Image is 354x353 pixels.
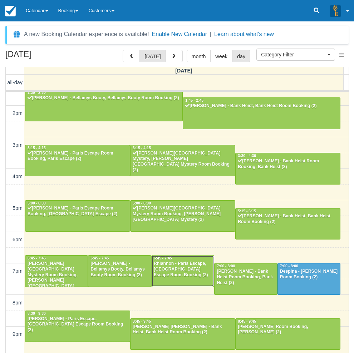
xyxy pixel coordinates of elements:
[130,318,235,350] a: 8:45 - 9:45[PERSON_NAME] [PERSON_NAME] - Bank Heist, Bank Heist Room Booking (2)
[28,201,46,205] span: 5:00 - 6:00
[153,261,212,278] div: Rhiannon - Paris Escape, [GEOGRAPHIC_DATA] Escape Room Booking (2)
[25,255,88,287] a: 6:45 - 7:45[PERSON_NAME][GEOGRAPHIC_DATA] Mystery Room Booking, [PERSON_NAME][GEOGRAPHIC_DATA] My...
[13,331,23,337] span: 9pm
[8,80,23,85] span: all-day
[237,158,338,170] div: [PERSON_NAME] - Bank Heist Room Booking, Bank Heist (2)
[90,261,149,278] div: [PERSON_NAME] - Bellamys Booty, Bellamys Booty Room Booking (2)
[330,5,341,16] img: A3
[187,50,211,62] button: month
[277,263,340,294] a: 7:00 - 8:00Despina - [PERSON_NAME] Room Booking (2)
[261,51,326,58] span: Category Filter
[27,206,128,217] div: [PERSON_NAME] - Paris Escape Room Booking, [GEOGRAPHIC_DATA] Escape (2)
[28,91,46,95] span: 1:30 - 2:30
[5,50,96,63] h2: [DATE]
[151,255,214,287] a: 6:45 - 7:45Rhiannon - Paris Escape, [GEOGRAPHIC_DATA] Escape Room Booking (2)
[154,256,172,260] span: 6:45 - 7:45
[130,200,235,232] a: 5:00 - 6:00[PERSON_NAME][GEOGRAPHIC_DATA] Mystery Room Booking, [PERSON_NAME][GEOGRAPHIC_DATA] My...
[235,318,340,350] a: 8:45 - 9:45[PERSON_NAME] Room Booking, [PERSON_NAME] (2)
[210,31,211,37] span: |
[132,151,233,173] div: [PERSON_NAME][GEOGRAPHIC_DATA] Mystery, [PERSON_NAME][GEOGRAPHIC_DATA] Mystery Room Booking (2)
[13,173,23,179] span: 4pm
[13,237,23,242] span: 6pm
[5,6,16,16] img: checkfront-main-nav-mini-logo.png
[13,142,23,148] span: 3pm
[216,269,275,286] div: [PERSON_NAME] - Bank Heist Room Booking, Bank Heist (2)
[280,269,338,280] div: Despina - [PERSON_NAME] Room Booking (2)
[90,256,109,260] span: 6:45 - 7:45
[13,110,23,116] span: 2pm
[139,50,166,62] button: [DATE]
[256,49,335,61] button: Category Filter
[132,206,233,223] div: [PERSON_NAME][GEOGRAPHIC_DATA] Mystery Room Booking, [PERSON_NAME][GEOGRAPHIC_DATA] Mystery (2)
[27,261,86,295] div: [PERSON_NAME][GEOGRAPHIC_DATA] Mystery Room Booking, [PERSON_NAME][GEOGRAPHIC_DATA] Mystery (2)
[13,300,23,306] span: 8pm
[214,31,274,37] a: Learn about what's new
[132,324,233,336] div: [PERSON_NAME] [PERSON_NAME] - Bank Heist, Bank Heist Room Booking (2)
[280,264,298,268] span: 7:00 - 8:00
[27,151,128,162] div: [PERSON_NAME] - Paris Escape Room Booking, Paris Escape (2)
[214,263,277,294] a: 7:00 - 8:00[PERSON_NAME] - Bank Heist Room Booking, Bank Heist (2)
[25,145,130,176] a: 3:15 - 4:15[PERSON_NAME] - Paris Escape Room Booking, Paris Escape (2)
[235,153,340,184] a: 3:30 - 4:30[PERSON_NAME] - Bank Heist Room Booking, Bank Heist (2)
[27,95,181,101] div: [PERSON_NAME] - Bellamys Booty, Bellamys Booty Room Booking (2)
[235,208,340,239] a: 5:15 - 6:15[PERSON_NAME] - Bank Heist, Bank Heist Room Booking (2)
[13,268,23,274] span: 7pm
[238,209,256,213] span: 5:15 - 6:15
[13,205,23,211] span: 5pm
[237,324,338,336] div: [PERSON_NAME] Room Booking, [PERSON_NAME] (2)
[175,68,192,74] span: [DATE]
[28,256,46,260] span: 6:45 - 7:45
[25,90,183,121] a: 1:30 - 2:30[PERSON_NAME] - Bellamys Booty, Bellamys Booty Room Booking (2)
[27,316,128,333] div: [PERSON_NAME] - Paris Escape, [GEOGRAPHIC_DATA] Escape Room Booking (2)
[217,264,235,268] span: 7:00 - 8:00
[133,146,151,150] span: 3:15 - 4:15
[185,103,338,109] div: [PERSON_NAME] - Bank Heist, Bank Heist Room Booking (2)
[28,312,46,316] span: 8:30 - 9:30
[24,30,149,39] div: A new Booking Calendar experience is available!
[210,50,232,62] button: week
[237,213,338,225] div: [PERSON_NAME] - Bank Heist, Bank Heist Room Booking (2)
[133,319,151,323] span: 8:45 - 9:45
[28,146,46,150] span: 3:15 - 4:15
[130,145,235,176] a: 3:15 - 4:15[PERSON_NAME][GEOGRAPHIC_DATA] Mystery, [PERSON_NAME][GEOGRAPHIC_DATA] Mystery Room Bo...
[25,200,130,232] a: 5:00 - 6:00[PERSON_NAME] - Paris Escape Room Booking, [GEOGRAPHIC_DATA] Escape (2)
[152,31,207,38] button: Enable New Calendar
[185,99,203,102] span: 1:45 - 2:45
[232,50,250,62] button: day
[88,255,151,287] a: 6:45 - 7:45[PERSON_NAME] - Bellamys Booty, Bellamys Booty Room Booking (2)
[238,319,256,323] span: 8:45 - 9:45
[183,97,340,129] a: 1:45 - 2:45[PERSON_NAME] - Bank Heist, Bank Heist Room Booking (2)
[133,201,151,205] span: 5:00 - 6:00
[238,154,256,158] span: 3:30 - 4:30
[25,311,130,342] a: 8:30 - 9:30[PERSON_NAME] - Paris Escape, [GEOGRAPHIC_DATA] Escape Room Booking (2)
